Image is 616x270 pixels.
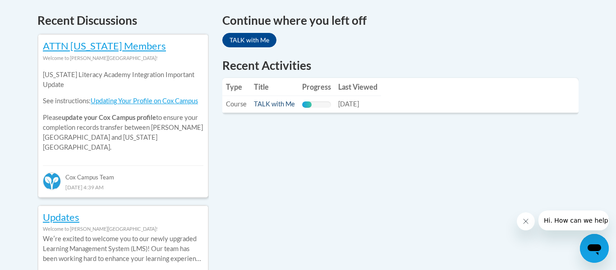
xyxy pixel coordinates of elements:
img: Cox Campus Team [43,172,61,190]
th: Progress [299,78,335,96]
div: Progress, % [302,101,312,108]
iframe: Close message [517,212,535,230]
iframe: Button to launch messaging window [580,234,609,263]
div: [DATE] 4:39 AM [43,182,203,192]
h1: Recent Activities [222,57,579,73]
div: Welcome to [PERSON_NAME][GEOGRAPHIC_DATA]! [43,224,203,234]
th: Type [222,78,250,96]
a: TALK with Me [254,100,295,108]
h4: Continue where you left off [222,12,579,29]
span: [DATE] [338,100,359,108]
iframe: Message from company [538,211,609,230]
p: [US_STATE] Literacy Academy Integration Important Update [43,70,203,90]
div: Please to ensure your completion records transfer between [PERSON_NAME][GEOGRAPHIC_DATA] and [US_... [43,63,203,159]
h4: Recent Discussions [37,12,209,29]
span: Hi. How can we help? [5,6,73,14]
a: ATTN [US_STATE] Members [43,40,166,52]
div: Cox Campus Team [43,165,203,182]
a: Updating Your Profile on Cox Campus [91,97,198,105]
a: Updates [43,211,79,223]
b: update your Cox Campus profile [62,114,156,121]
span: Course [226,100,247,108]
a: TALK with Me [222,33,276,47]
th: Last Viewed [335,78,381,96]
p: Weʹre excited to welcome you to our newly upgraded Learning Management System (LMS)! Our team has... [43,234,203,264]
div: Welcome to [PERSON_NAME][GEOGRAPHIC_DATA]! [43,53,203,63]
th: Title [250,78,299,96]
p: See instructions: [43,96,203,106]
